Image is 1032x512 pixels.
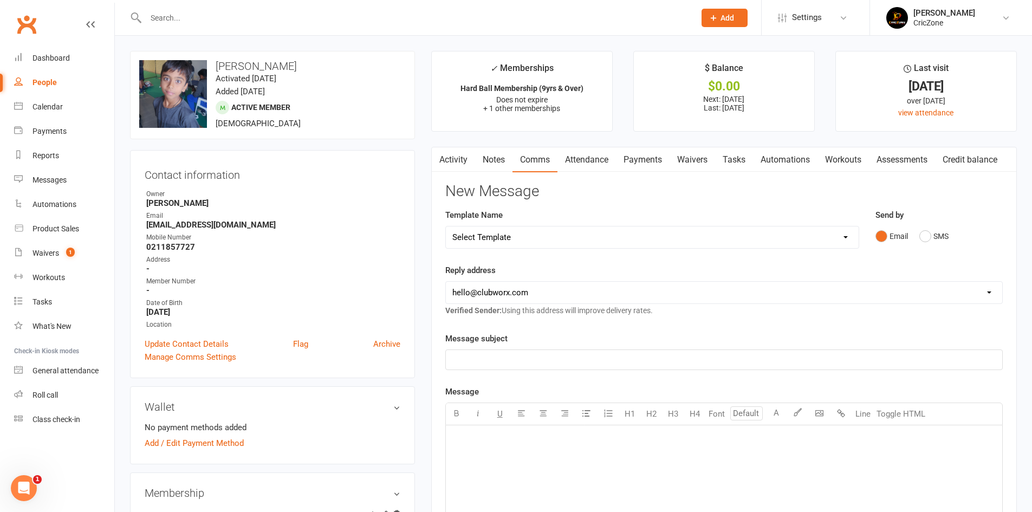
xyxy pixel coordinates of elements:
a: Comms [512,147,557,172]
input: Search... [142,10,687,25]
button: H2 [641,403,663,425]
a: Update Contact Details [145,338,229,351]
a: People [14,70,114,95]
div: Calendar [33,102,63,111]
div: Class check-in [33,415,80,424]
img: image1708491475.png [139,60,207,128]
button: Line [852,403,874,425]
button: Add [702,9,748,27]
h3: Membership [145,487,400,499]
label: Send by [875,209,904,222]
strong: 0211857727 [146,242,400,252]
strong: [PERSON_NAME] [146,198,400,208]
a: view attendance [898,108,953,117]
button: A [765,403,787,425]
a: Reports [14,144,114,168]
div: Dashboard [33,54,70,62]
img: thumb_image1685860453.png [886,7,908,29]
label: Template Name [445,209,503,222]
div: People [33,78,57,87]
div: Waivers [33,249,59,257]
a: Automations [14,192,114,217]
li: No payment methods added [145,421,400,434]
div: Automations [33,200,76,209]
div: CricZone [913,18,975,28]
a: Tasks [14,290,114,314]
button: H4 [684,403,706,425]
a: Waivers [670,147,715,172]
span: [DEMOGRAPHIC_DATA] [216,119,301,128]
label: Reply address [445,264,496,277]
h3: New Message [445,183,1003,200]
strong: [DATE] [146,307,400,317]
div: Reports [33,151,59,160]
a: Manage Comms Settings [145,351,236,364]
a: Product Sales [14,217,114,241]
div: Owner [146,189,400,199]
strong: - [146,286,400,295]
button: Email [875,226,908,247]
a: Workouts [14,265,114,290]
div: [DATE] [846,81,1007,92]
p: Next: [DATE] Last: [DATE] [644,95,804,112]
div: Payments [33,127,67,135]
div: Email [146,211,400,221]
a: Attendance [557,147,616,172]
a: Class kiosk mode [14,407,114,432]
strong: - [146,264,400,274]
div: Workouts [33,273,65,282]
div: Tasks [33,297,52,306]
a: What's New [14,314,114,339]
a: Assessments [869,147,935,172]
a: Waivers 1 [14,241,114,265]
span: Settings [792,5,822,30]
h3: Contact information [145,165,400,181]
strong: [EMAIL_ADDRESS][DOMAIN_NAME] [146,220,400,230]
a: Flag [293,338,308,351]
div: What's New [33,322,72,330]
div: Roll call [33,391,58,399]
span: Active member [231,103,290,112]
i: ✓ [490,63,497,74]
a: Automations [753,147,817,172]
div: General attendance [33,366,99,375]
button: Toggle HTML [874,403,928,425]
span: Does not expire [496,95,548,104]
a: Payments [14,119,114,144]
div: Mobile Number [146,232,400,243]
a: Credit balance [935,147,1005,172]
label: Message [445,385,479,398]
div: Address [146,255,400,265]
div: over [DATE] [846,95,1007,107]
a: Tasks [715,147,753,172]
strong: Hard Ball Membership (9yrs & Over) [460,84,583,93]
a: Dashboard [14,46,114,70]
a: General attendance kiosk mode [14,359,114,383]
div: Messages [33,176,67,184]
iframe: Intercom live chat [11,475,37,501]
div: Last visit [904,61,949,81]
span: + 1 other memberships [483,104,560,113]
div: Location [146,320,400,330]
button: H1 [619,403,641,425]
div: Product Sales [33,224,79,233]
div: Member Number [146,276,400,287]
a: Archive [373,338,400,351]
h3: Wallet [145,401,400,413]
strong: Verified Sender: [445,306,502,315]
div: Memberships [490,61,554,81]
a: Workouts [817,147,869,172]
span: Add [721,14,734,22]
a: Roll call [14,383,114,407]
label: Message subject [445,332,508,345]
time: Added [DATE] [216,87,265,96]
button: Font [706,403,728,425]
button: U [489,403,511,425]
span: U [497,409,503,419]
span: 1 [66,248,75,257]
input: Default [730,406,763,420]
button: SMS [919,226,949,247]
div: $ Balance [705,61,743,81]
a: Calendar [14,95,114,119]
a: Notes [475,147,512,172]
